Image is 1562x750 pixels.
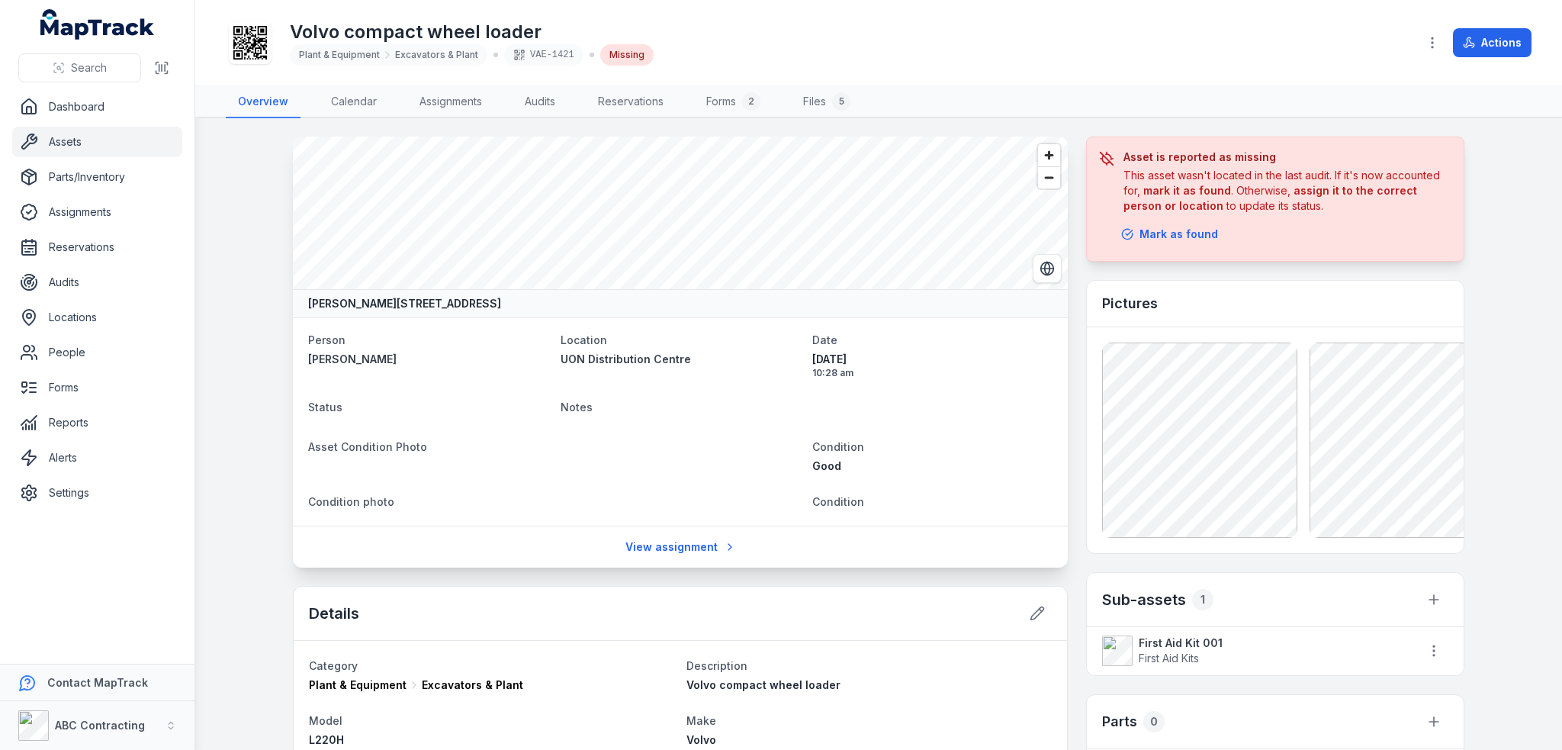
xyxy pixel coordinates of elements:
a: Overview [226,86,301,118]
span: Location [561,333,607,346]
a: Assets [12,127,182,157]
a: View assignment [615,533,746,562]
span: Asset Condition Photo [308,440,427,453]
strong: ABC Contracting [55,719,145,732]
a: Parts/Inventory [12,162,182,192]
span: Excavators & Plant [395,49,478,61]
a: Locations [12,302,182,333]
a: UON Distribution Centre [561,352,801,367]
a: Dashboard [12,92,182,122]
a: [PERSON_NAME] [308,352,548,367]
div: 5 [832,92,850,111]
a: People [12,337,182,368]
strong: First Aid Kit 001 [1139,636,1404,651]
button: Zoom out [1038,166,1060,188]
a: Files5 [791,86,863,118]
span: Condition photo [308,495,394,508]
span: Volvo compact wheel loader [686,678,840,691]
span: Person [308,333,346,346]
span: Condition [812,495,864,508]
a: Reports [12,407,182,438]
span: Description [686,659,747,672]
span: Good [812,459,841,472]
div: 0 [1143,711,1165,732]
a: Calendar [319,86,389,118]
a: Audits [12,267,182,298]
div: This asset wasn't located in the last audit. If it's now accounted for, . Otherwise, to update it... [1123,168,1451,214]
a: Settings [12,478,182,508]
span: [DATE] [812,352,1053,367]
span: First Aid Kits [1139,652,1199,665]
div: VAE-1421 [504,44,583,66]
span: UON Distribution Centre [561,352,691,365]
div: 2 [742,92,760,111]
span: Volvo [686,733,716,746]
a: Audits [513,86,567,118]
span: Make [686,714,716,727]
a: Reservations [586,86,676,118]
h3: Parts [1102,711,1137,732]
a: Forms [12,372,182,403]
button: Search [18,53,141,82]
span: Notes [561,401,593,414]
button: Switch to Satellite View [1033,254,1062,283]
strong: Contact MapTrack [47,676,148,689]
span: Category [309,659,358,672]
h3: Asset is reported as missing [1123,150,1451,165]
span: L220H [309,733,344,746]
a: Assignments [407,86,494,118]
h2: Sub-assets [1102,589,1186,610]
strong: mark it as found [1143,184,1231,197]
time: 19/09/2025, 10:28:01 am [812,352,1053,379]
div: 1 [1192,589,1213,610]
div: Missing [600,44,654,66]
a: Assignments [12,197,182,227]
span: Plant & Equipment [299,49,380,61]
button: Zoom in [1038,144,1060,166]
span: Date [812,333,837,346]
strong: [PERSON_NAME][STREET_ADDRESS] [308,296,501,311]
span: 10:28 am [812,367,1053,379]
a: MapTrack [40,9,155,40]
button: Actions [1453,28,1531,57]
span: Status [308,401,342,414]
a: Alerts [12,443,182,473]
button: Mark as found [1111,220,1228,249]
span: Plant & Equipment [309,678,407,693]
span: Condition [812,440,864,453]
a: First Aid Kit 001First Aid Kits [1102,636,1404,666]
span: Search [71,60,107,76]
span: Excavators & Plant [422,678,523,693]
h3: Pictures [1102,293,1158,314]
span: Model [309,714,342,727]
a: Forms2 [694,86,773,118]
h1: Volvo compact wheel loader [290,20,654,44]
canvas: Map [293,137,1068,289]
a: Reservations [12,232,182,262]
h2: Details [309,603,359,624]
